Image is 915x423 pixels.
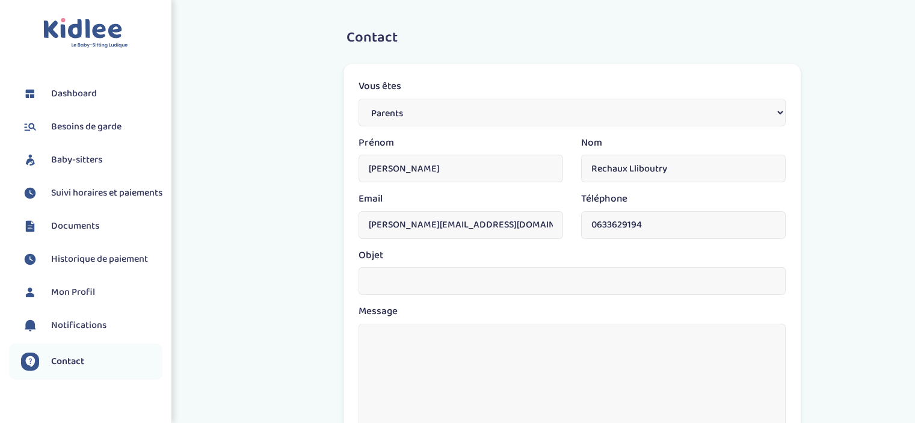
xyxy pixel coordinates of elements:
a: Baby-sitters [21,151,162,169]
label: Email [359,191,383,207]
span: Mon Profil [51,285,95,300]
span: Historique de paiement [51,252,148,267]
label: Nom [581,135,602,151]
label: Prénom [359,135,394,151]
a: Historique de paiement [21,250,162,268]
span: Besoins de garde [51,120,122,134]
h3: Contact [347,30,810,46]
img: suivihoraire.svg [21,250,39,268]
a: Suivi horaires et paiements [21,184,162,202]
img: dashboard.svg [21,85,39,103]
img: profil.svg [21,283,39,301]
a: Documents [21,217,162,235]
img: suivihoraire.svg [21,184,39,202]
span: Baby-sitters [51,153,102,167]
img: documents.svg [21,217,39,235]
span: Suivi horaires et paiements [51,186,162,200]
img: babysitters.svg [21,151,39,169]
label: Objet [359,248,383,264]
span: Dashboard [51,87,97,101]
a: Contact [21,353,162,371]
span: Contact [51,354,84,369]
label: Vous êtes [359,79,401,94]
img: besoin.svg [21,118,39,136]
a: Notifications [21,316,162,335]
a: Besoins de garde [21,118,162,136]
span: Documents [51,219,99,233]
span: Notifications [51,318,106,333]
img: logo.svg [43,18,128,49]
a: Mon Profil [21,283,162,301]
label: Téléphone [581,191,627,207]
img: notification.svg [21,316,39,335]
img: contact.svg [21,353,39,371]
label: Message [359,304,398,320]
a: Dashboard [21,85,162,103]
